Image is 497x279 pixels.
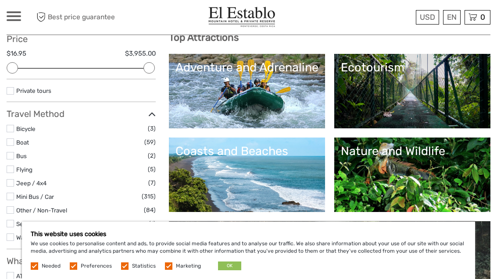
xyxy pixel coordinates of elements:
[175,144,318,205] a: Coasts and Beaches
[7,34,156,44] h3: Price
[16,152,27,159] a: Bus
[149,219,156,229] span: (1)
[148,124,156,134] span: (3)
[142,191,156,201] span: (315)
[176,262,201,270] label: Marketing
[132,262,156,270] label: Statistics
[7,4,33,30] button: Open LiveChat chat widget
[16,207,67,214] a: Other / Non-Travel
[144,137,156,147] span: (59)
[34,10,128,25] span: Best price guarantee
[341,144,484,205] a: Nature and Wildlife
[7,256,156,266] h3: What do you want to do?
[16,234,37,241] a: Walking
[443,10,461,25] div: EN
[7,49,26,58] label: $16.95
[81,262,112,270] label: Preferences
[16,180,46,187] a: Jeep / 4x4
[175,60,318,74] div: Adventure and Adrenaline
[148,164,156,174] span: (5)
[16,166,32,173] a: Flying
[341,60,484,122] a: Ecotourism
[479,13,486,21] span: 0
[144,205,156,215] span: (84)
[341,60,484,74] div: Ecotourism
[16,125,36,132] a: Bicycle
[7,109,156,119] h3: Travel Method
[420,13,435,21] span: USD
[169,32,239,43] b: Top Attractions
[341,144,484,158] div: Nature and Wildlife
[148,151,156,161] span: (2)
[16,220,44,227] a: Self-Drive
[16,193,54,200] a: Mini Bus / Car
[208,7,276,28] img: El Establo Mountain Hotel
[42,262,61,270] label: Needed
[22,222,475,279] div: We use cookies to personalise content and ads, to provide social media features and to analyse ou...
[31,230,466,238] h5: This website uses cookies
[218,261,241,270] button: OK
[16,139,29,146] a: Boat
[148,178,156,188] span: (7)
[175,60,318,122] a: Adventure and Adrenaline
[16,87,51,94] a: Private tours
[175,144,318,158] div: Coasts and Beaches
[125,49,156,58] label: $3,955.00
